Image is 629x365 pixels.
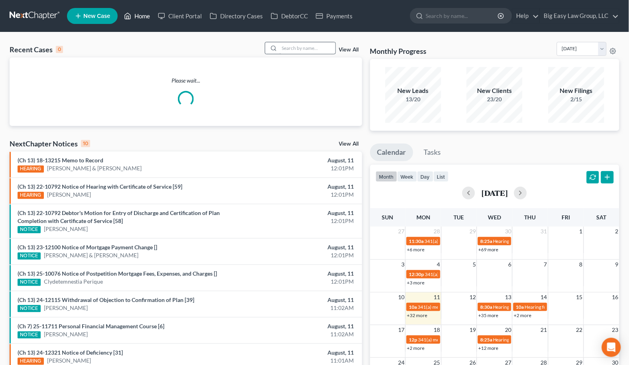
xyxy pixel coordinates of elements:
[247,278,354,286] div: 12:01PM
[611,325,619,335] span: 23
[10,77,362,85] p: Please wait...
[247,156,354,164] div: August, 11
[424,238,501,244] span: 341(a) meeting for [PERSON_NAME]
[247,330,354,338] div: 11:02AM
[478,312,499,318] a: +35 more
[120,9,154,23] a: Home
[548,86,604,95] div: New Filings
[469,292,477,302] span: 12
[467,95,523,103] div: 23/20
[481,189,508,197] h2: [DATE]
[416,214,430,221] span: Mon
[488,214,501,221] span: Wed
[18,296,194,303] a: (Ch 13) 24-12115 Withdrawal of Objection to Confirmation of Plan [39]
[18,209,220,224] a: (Ch 13) 22-10792 Debtor's Motion for Entry of Discharge and Certification of Plan Completion with...
[417,144,448,161] a: Tasks
[247,243,354,251] div: August, 11
[10,139,90,148] div: NextChapter Notices
[397,325,405,335] span: 17
[597,214,607,221] span: Sat
[434,171,449,182] button: list
[576,292,584,302] span: 15
[397,227,405,236] span: 27
[47,357,91,365] a: [PERSON_NAME]
[469,325,477,335] span: 19
[47,164,142,172] a: [PERSON_NAME] & [PERSON_NAME]
[339,47,359,53] a: View All
[562,214,570,221] span: Fri
[280,42,335,54] input: Search by name...
[540,292,548,302] span: 14
[10,45,63,54] div: Recent Cases
[540,9,619,23] a: Big Easy Law Group, LLC
[18,253,41,260] div: NOTICE
[478,345,499,351] a: +12 more
[425,271,502,277] span: 341(a) meeting for [PERSON_NAME]
[409,238,424,244] span: 11:30a
[418,304,495,310] span: 341(a) meeting for [PERSON_NAME]
[576,325,584,335] span: 22
[454,214,464,221] span: Tue
[407,247,424,253] a: +6 more
[385,95,441,103] div: 13/20
[47,191,91,199] a: [PERSON_NAME]
[247,191,354,199] div: 12:01PM
[418,337,495,343] span: 341(a) meeting for [PERSON_NAME]
[18,183,182,190] a: (Ch 13) 22-10792 Notice of Hearing with Certificate of Service [59]
[247,270,354,278] div: August, 11
[409,304,417,310] span: 10a
[18,323,164,329] a: (Ch 7) 25-11711 Personal Financial Management Course [6]
[18,166,44,173] div: HEARING
[83,13,110,19] span: New Case
[18,305,41,312] div: NOTICE
[397,292,405,302] span: 10
[18,270,217,277] a: (Ch 13) 25-10076 Notice of Postpetition Mortgage Fees, Expenses, and Charges []
[480,304,492,310] span: 8:30a
[417,171,434,182] button: day
[480,337,492,343] span: 8:25a
[513,9,539,23] a: Help
[426,8,499,23] input: Search by name...
[382,214,394,221] span: Sun
[44,251,139,259] a: [PERSON_NAME] & [PERSON_NAME]
[579,227,584,236] span: 1
[504,292,512,302] span: 13
[247,357,354,365] div: 11:01AM
[267,9,312,23] a: DebtorCC
[18,279,41,286] div: NOTICE
[540,227,548,236] span: 31
[493,238,555,244] span: Hearing for [PERSON_NAME]
[433,325,441,335] span: 18
[376,171,397,182] button: month
[504,227,512,236] span: 30
[433,292,441,302] span: 11
[469,227,477,236] span: 29
[514,312,531,318] a: +2 more
[312,9,357,23] a: Payments
[409,271,424,277] span: 12:30p
[407,345,424,351] a: +2 more
[154,9,206,23] a: Client Portal
[206,9,267,23] a: Directory Cases
[18,192,44,199] div: HEARING
[385,86,441,95] div: New Leads
[370,46,427,56] h3: Monthly Progress
[493,304,555,310] span: Hearing for [PERSON_NAME]
[247,251,354,259] div: 12:01PM
[400,260,405,269] span: 3
[493,337,555,343] span: Hearing for [PERSON_NAME]
[524,304,587,310] span: Hearing for [PERSON_NAME]
[44,225,88,233] a: [PERSON_NAME]
[615,227,619,236] span: 2
[18,244,157,251] a: (Ch 13) 23-12100 Notice of Mortgage Payment Change []
[44,278,103,286] a: Clydetemnestia Perique
[370,144,413,161] a: Calendar
[540,325,548,335] span: 21
[543,260,548,269] span: 7
[18,331,41,339] div: NOTICE
[339,141,359,147] a: View All
[524,214,536,221] span: Thu
[247,183,354,191] div: August, 11
[480,238,492,244] span: 8:25a
[602,338,621,357] div: Open Intercom Messenger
